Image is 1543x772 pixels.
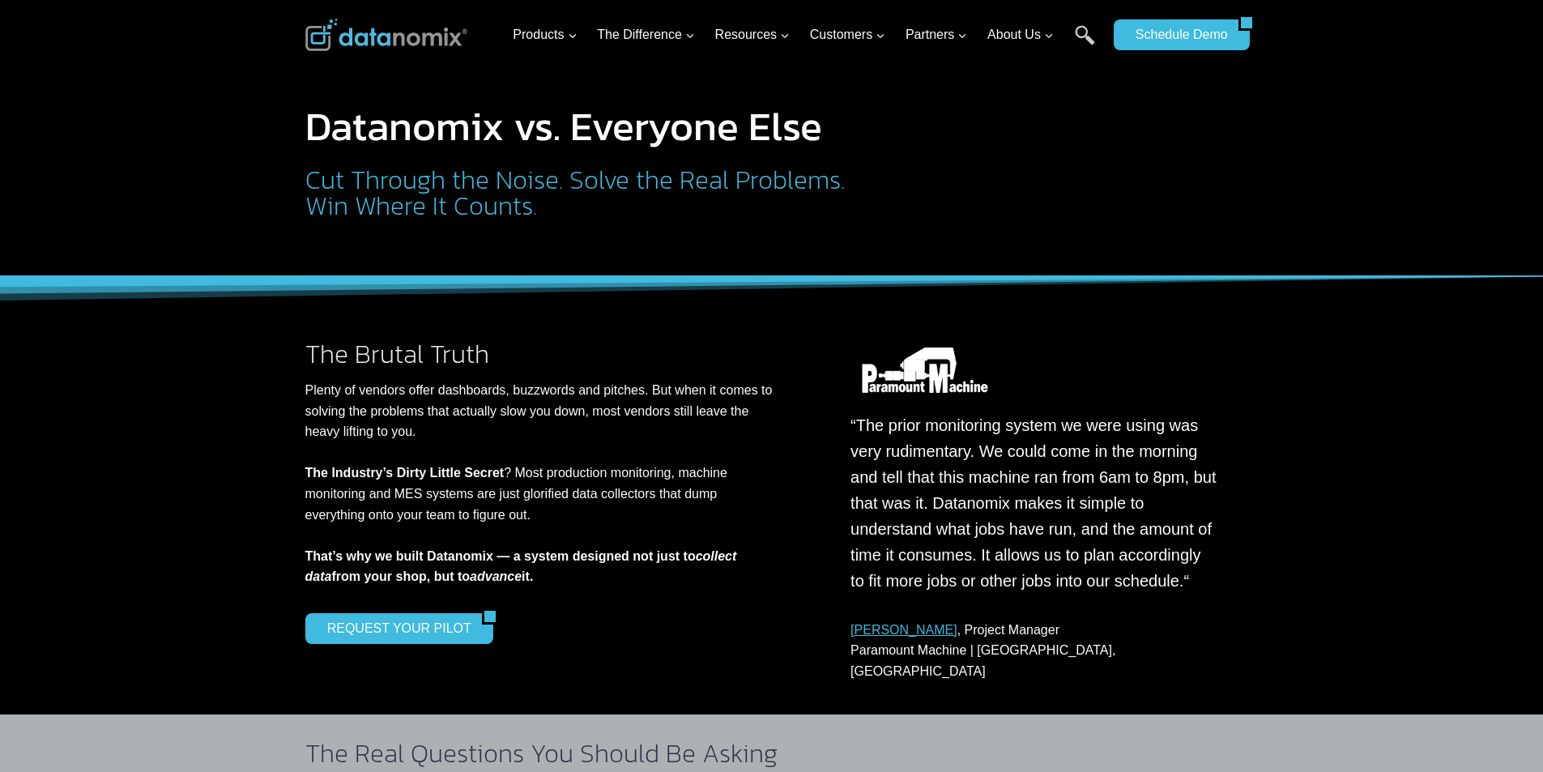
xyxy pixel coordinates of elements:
[305,167,852,219] h2: Cut Through the Noise. Solve the Real Problems. Win Where It Counts.
[305,613,482,644] a: REQUEST YOUR PILOT
[597,24,695,45] span: The Difference
[513,24,577,45] span: Products
[1075,25,1095,62] a: Search
[1114,19,1238,50] a: Schedule Demo
[850,623,957,637] a: [PERSON_NAME]
[305,466,505,480] strong: The Industry’s Dirty Little Secret
[305,549,737,584] strong: That’s why we built Datanomix — a system designed not just to from your shop, but to it.
[850,620,1218,682] p: , Project Manager Paramount Machine | [GEOGRAPHIC_DATA], [GEOGRAPHIC_DATA]
[987,24,1054,45] span: About Us
[810,24,885,45] span: Customers
[850,412,1218,594] p: “The prior monitoring system we were using was very rudimentary. We could come in the morning and...
[715,24,790,45] span: Resources
[470,569,522,583] em: advance
[305,380,780,587] p: Plenty of vendors offer dashboards, buzzwords and pitches. But when it comes to solving the probl...
[506,9,1106,62] nav: Primary Navigation
[850,348,1000,393] img: Datanomix Customer - Paramount Machine
[305,19,467,51] img: Datanomix
[305,740,1225,766] h2: The Real Questions You Should Be Asking
[305,341,780,367] h2: The Brutal Truth
[906,24,967,45] span: Partners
